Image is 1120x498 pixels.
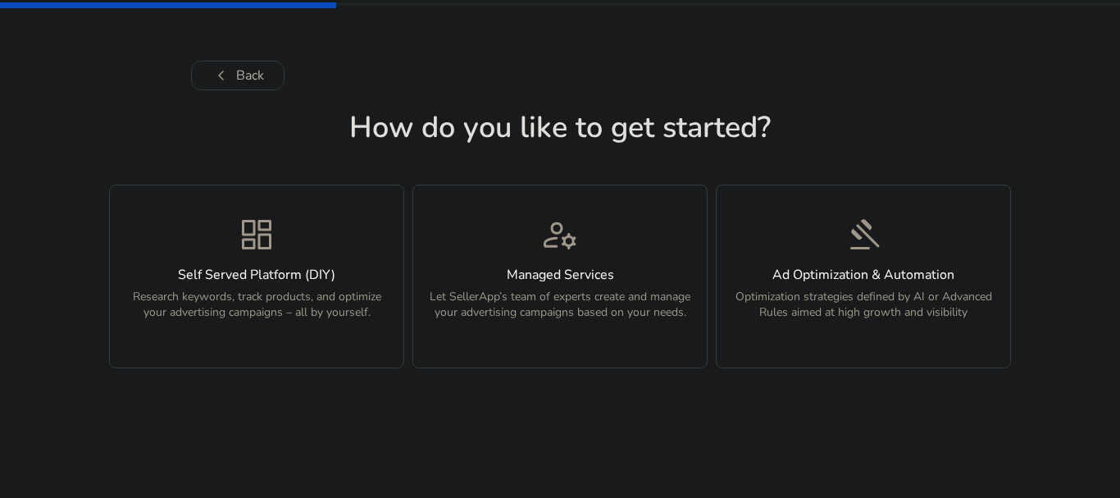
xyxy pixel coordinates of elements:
h4: Managed Services [423,267,697,283]
button: chevron_leftBack [191,61,285,90]
h4: Ad Optimization & Automation [726,267,1000,283]
p: Let SellerApp’s team of experts create and manage your advertising campaigns based on your needs. [423,289,697,338]
span: gavel [844,215,883,254]
button: gavelAd Optimization & AutomationOptimization strategies defined by AI or Advanced Rules aimed at... [716,185,1011,368]
h1: How do you like to get started? [109,110,1011,145]
button: dashboardSelf Served Platform (DIY)Research keywords, track products, and optimize your advertisi... [109,185,404,368]
span: chevron_left [212,66,231,85]
span: dashboard [237,215,276,254]
button: manage_accountsManaged ServicesLet SellerApp’s team of experts create and manage your advertising... [412,185,708,368]
p: Research keywords, track products, and optimize your advertising campaigns – all by yourself. [120,289,394,338]
p: Optimization strategies defined by AI or Advanced Rules aimed at high growth and visibility [726,289,1000,338]
h4: Self Served Platform (DIY) [120,267,394,283]
span: manage_accounts [540,215,580,254]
